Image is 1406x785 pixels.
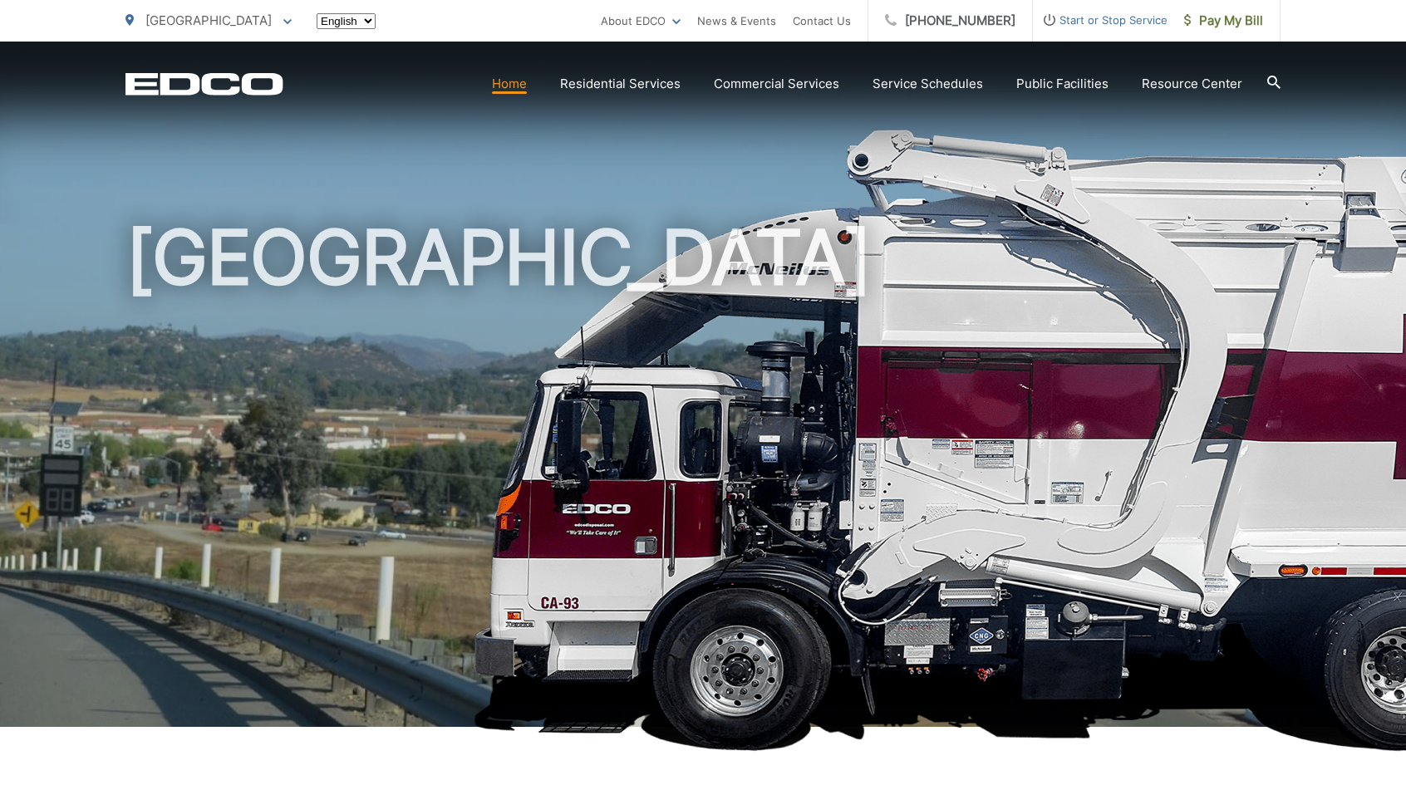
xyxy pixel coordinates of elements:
[125,216,1281,742] h1: [GEOGRAPHIC_DATA]
[697,11,776,31] a: News & Events
[560,74,681,94] a: Residential Services
[1142,74,1242,94] a: Resource Center
[873,74,983,94] a: Service Schedules
[1184,11,1263,31] span: Pay My Bill
[793,11,851,31] a: Contact Us
[1016,74,1109,94] a: Public Facilities
[492,74,527,94] a: Home
[145,12,272,28] span: [GEOGRAPHIC_DATA]
[317,13,376,29] select: Select a language
[601,11,681,31] a: About EDCO
[125,72,283,96] a: EDCD logo. Return to the homepage.
[714,74,839,94] a: Commercial Services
